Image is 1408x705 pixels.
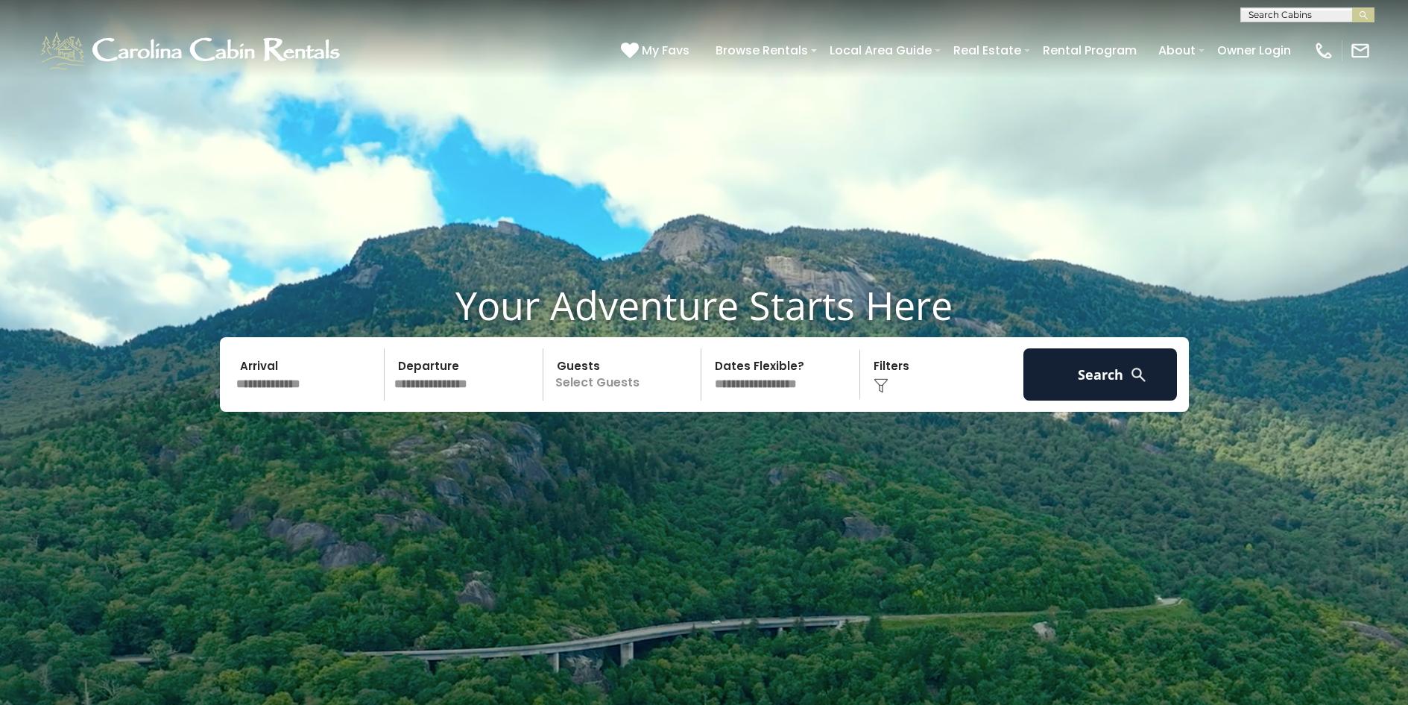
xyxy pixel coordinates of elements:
[1129,366,1148,384] img: search-regular-white.png
[548,348,701,401] p: Select Guests
[1350,40,1371,61] img: mail-regular-white.png
[11,282,1397,328] h1: Your Adventure Starts Here
[946,37,1029,63] a: Real Estate
[1210,37,1298,63] a: Owner Login
[1035,37,1144,63] a: Rental Program
[874,378,888,393] img: filter--v1.png
[1023,348,1178,401] button: Search
[621,41,693,60] a: My Favs
[708,37,815,63] a: Browse Rentals
[822,37,939,63] a: Local Area Guide
[642,41,689,60] span: My Favs
[1313,40,1334,61] img: phone-regular-white.png
[37,28,347,73] img: White-1-1-2.png
[1151,37,1203,63] a: About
